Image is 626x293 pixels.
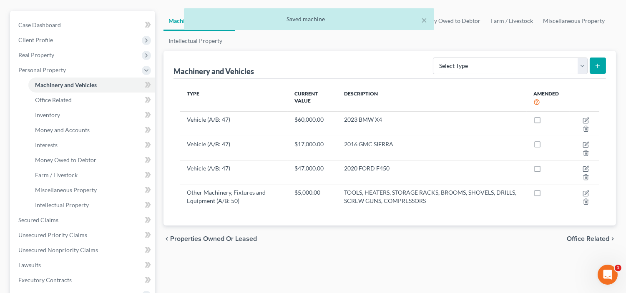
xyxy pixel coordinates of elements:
[35,201,89,208] span: Intellectual Property
[288,85,337,112] th: Current Value
[35,156,96,163] span: Money Owed to Debtor
[180,185,287,209] td: Other Machinery, Fixtures and Equipment (A/B: 50)
[28,183,155,198] a: Miscellaneous Property
[28,138,155,153] a: Interests
[28,198,155,213] a: Intellectual Property
[163,235,170,242] i: chevron_left
[28,78,155,93] a: Machinery and Vehicles
[337,85,527,112] th: Description
[28,123,155,138] a: Money and Accounts
[35,96,72,103] span: Office Related
[180,112,287,136] td: Vehicle (A/B: 47)
[173,66,254,76] div: Machinery and Vehicles
[18,276,72,283] span: Executory Contracts
[288,112,337,136] td: $60,000.00
[28,108,155,123] a: Inventory
[288,160,337,185] td: $47,000.00
[12,243,155,258] a: Unsecured Nonpriority Claims
[35,186,97,193] span: Miscellaneous Property
[18,51,54,58] span: Real Property
[28,93,155,108] a: Office Related
[28,168,155,183] a: Farm / Livestock
[28,153,155,168] a: Money Owed to Debtor
[12,258,155,273] a: Lawsuits
[422,15,427,25] button: ×
[337,185,527,209] td: TOOLS, HEATERS, STORAGE RACKS, BROOMS, SHOVELS, DRILLS, SCREW GUNS, COMPRESSORS
[180,136,287,160] td: Vehicle (A/B: 47)
[12,273,155,288] a: Executory Contracts
[609,235,616,242] i: chevron_right
[18,231,87,238] span: Unsecured Priority Claims
[18,36,53,43] span: Client Profile
[12,228,155,243] a: Unsecured Priority Claims
[288,185,337,209] td: $5,000.00
[598,265,618,285] iframe: Intercom live chat
[170,235,257,242] span: Properties Owned or Leased
[288,136,337,160] td: $17,000.00
[180,85,287,112] th: Type
[35,126,90,133] span: Money and Accounts
[615,265,621,271] span: 1
[12,213,155,228] a: Secured Claims
[567,235,616,242] button: Office Related chevron_right
[567,235,609,242] span: Office Related
[35,141,58,148] span: Interests
[337,136,527,160] td: 2016 GMC SIERRA
[35,111,60,118] span: Inventory
[18,216,58,223] span: Secured Claims
[163,31,227,51] a: Intellectual Property
[18,66,66,73] span: Personal Property
[337,160,527,185] td: 2020 FORD F450
[18,246,98,253] span: Unsecured Nonpriority Claims
[35,171,78,178] span: Farm / Livestock
[180,160,287,185] td: Vehicle (A/B: 47)
[527,85,570,112] th: Amended
[18,261,41,268] span: Lawsuits
[337,112,527,136] td: 2023 BMW X4
[35,81,97,88] span: Machinery and Vehicles
[191,15,427,23] div: Saved machine
[163,235,257,242] button: chevron_left Properties Owned or Leased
